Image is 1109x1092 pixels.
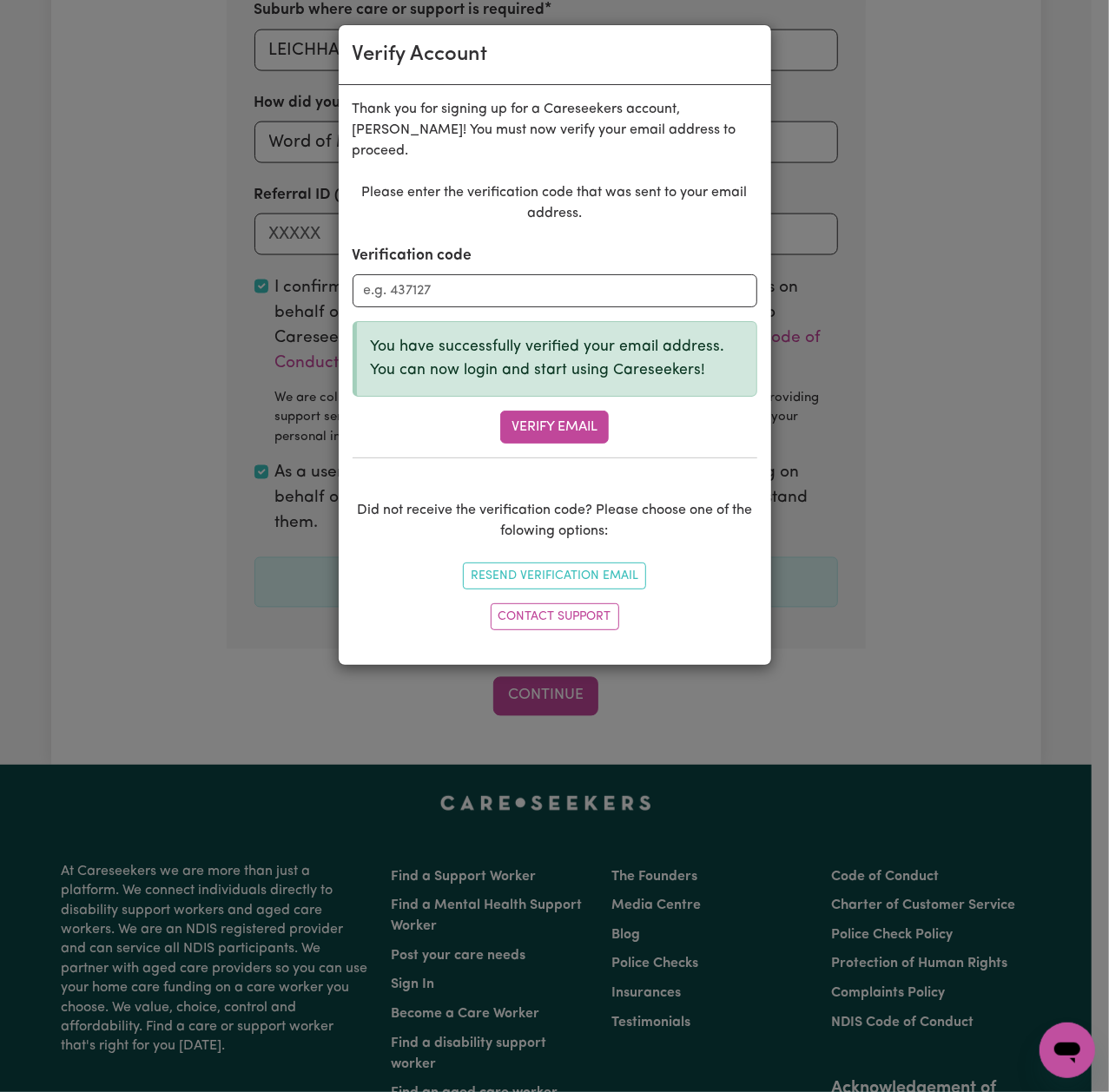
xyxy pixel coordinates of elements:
iframe: Button to launch messaging window [1040,1023,1095,1078]
p: Thank you for signing up for a Careseekers account, [PERSON_NAME] ! You must now verify your emai... [353,99,757,161]
p: Did not receive the verification code? Please choose one of the folowing options: [353,500,757,542]
p: You have successfully verified your email address. You can now login and start using Careseekers! [371,336,743,382]
label: Verification code [353,245,472,267]
a: Contact Support [491,603,619,630]
button: Verify Email [500,411,609,444]
button: Resend Verification Email [463,562,646,589]
p: Please enter the verification code that was sent to your email address. [353,182,757,224]
div: Verify Account [353,39,488,70]
input: e.g. 437127 [353,274,757,307]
